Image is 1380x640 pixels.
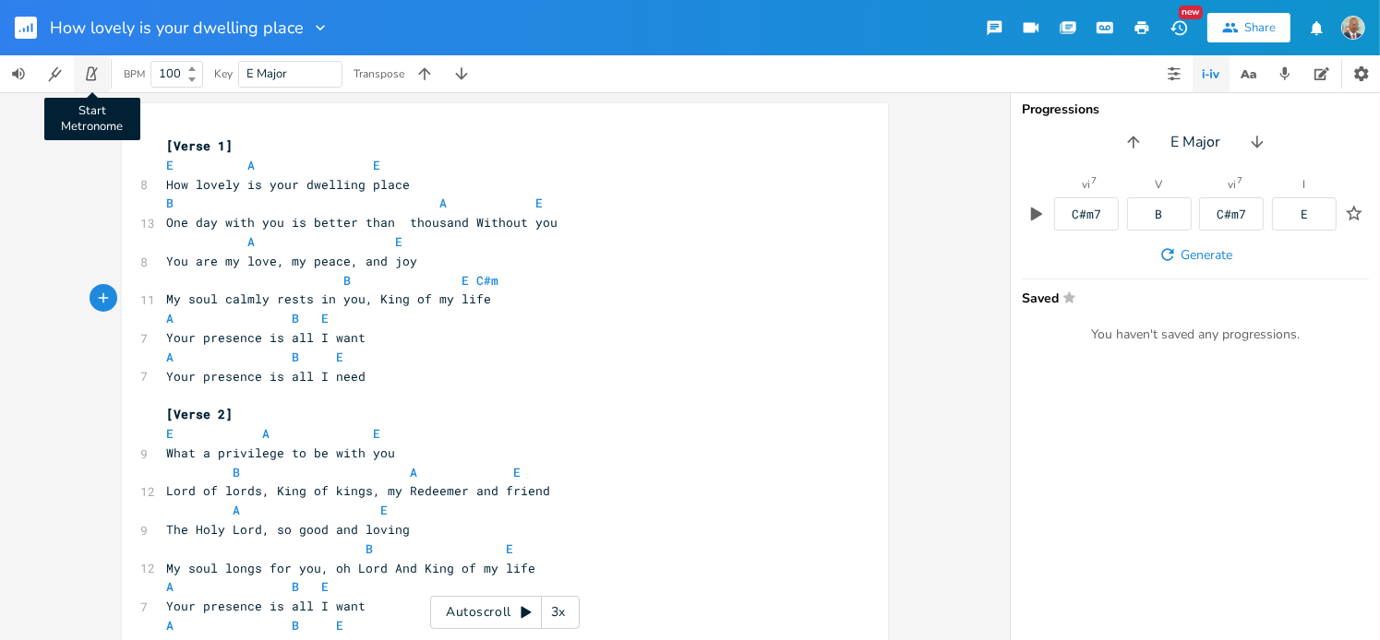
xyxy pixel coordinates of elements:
[410,464,417,480] span: A
[50,19,304,36] span: How lovely is your dwelling place
[214,68,233,79] div: Key
[166,425,174,442] span: E
[1160,11,1197,44] button: New
[166,176,410,193] span: How lovely is your dwelling place
[166,406,233,422] span: [Verse 2]
[1237,176,1242,185] sup: 7
[462,272,469,289] span: E
[1179,6,1203,19] div: New
[166,521,410,538] span: The Holy Lord, so good and loving
[74,55,111,92] button: Start Metronome
[166,253,417,269] span: You are my love, my peace, and joy
[535,195,543,211] span: E
[166,310,174,326] span: A
[166,444,395,461] span: What a privilege to be with you
[506,540,513,557] span: E
[1022,290,1358,304] span: Saved
[366,540,373,557] span: B
[166,214,558,231] span: One day with you is better than thousand Without you
[1156,208,1163,220] div: B
[1082,179,1090,190] div: vi
[373,425,380,442] span: E
[373,157,380,173] span: E
[262,425,270,442] span: A
[1217,208,1246,220] div: C#m7
[166,329,366,346] span: Your presence is all I want
[292,617,299,634] span: B
[1207,13,1290,42] button: Share
[292,349,299,365] span: B
[166,137,233,154] span: [Verse 1]
[1228,179,1236,190] div: vi
[1022,326,1369,343] div: You haven't saved any progressions.
[476,272,498,289] span: C#m
[1156,179,1163,190] div: V
[1170,132,1220,153] span: E Major
[166,157,174,173] span: E
[1072,208,1101,220] div: C#m7
[1022,103,1369,116] div: Progressions
[542,596,575,629] div: 3x
[380,502,388,518] span: E
[292,310,299,326] span: B
[233,502,240,518] span: A
[233,464,240,480] span: B
[513,464,521,480] span: E
[343,272,351,289] span: B
[1091,176,1097,185] sup: 7
[321,578,329,595] span: E
[166,195,174,211] span: B
[247,157,255,173] span: A
[166,290,491,307] span: My soul calmly rests in you, King of my life
[1341,16,1365,40] img: NODJIBEYE CHERUBIN
[166,598,366,614] span: Your presence is all I want
[247,233,255,250] span: A
[166,482,550,499] span: Lord of lords, King of kings, my Redeemer and friend
[395,233,402,250] span: E
[246,65,287,82] span: E Major
[354,68,404,79] div: Transpose
[439,195,447,211] span: A
[166,368,366,385] span: Your presence is all I need
[166,560,535,576] span: My soul longs for you, oh Lord And King of my life
[1244,19,1276,36] div: Share
[336,349,343,365] span: E
[336,617,343,634] span: E
[124,69,145,79] div: BPM
[1151,238,1240,271] button: Generate
[1303,179,1306,190] div: I
[166,578,174,595] span: A
[166,617,174,634] span: A
[1301,208,1308,220] div: E
[166,349,174,365] span: A
[321,310,329,326] span: E
[292,578,299,595] span: B
[430,596,580,629] div: Autoscroll
[1181,246,1232,264] span: Generate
